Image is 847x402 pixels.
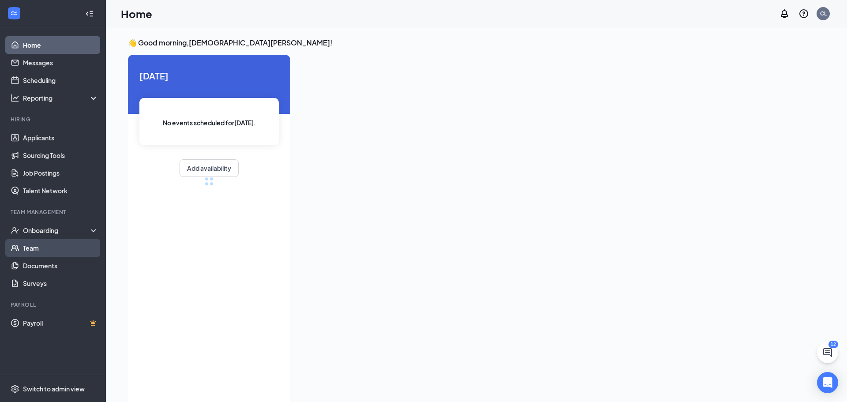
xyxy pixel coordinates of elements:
a: Job Postings [23,164,98,182]
a: Documents [23,257,98,274]
svg: Analysis [11,94,19,102]
a: Talent Network [23,182,98,199]
a: Team [23,239,98,257]
div: 12 [828,341,838,348]
div: Onboarding [23,226,91,235]
span: No events scheduled for [DATE] . [163,118,256,128]
a: Surveys [23,274,98,292]
a: Home [23,36,98,54]
div: Team Management [11,208,97,216]
svg: UserCheck [11,226,19,235]
h1: Home [121,6,152,21]
button: Add availability [180,159,239,177]
div: Open Intercom Messenger [817,372,838,393]
div: CL [820,10,827,17]
div: loading meetings... [205,177,214,186]
svg: Notifications [779,8,790,19]
div: Payroll [11,301,97,308]
div: Reporting [23,94,99,102]
svg: Settings [11,384,19,393]
a: Applicants [23,129,98,147]
div: Switch to admin view [23,384,85,393]
a: Sourcing Tools [23,147,98,164]
svg: Collapse [85,9,94,18]
span: [DATE] [139,69,279,83]
a: Messages [23,54,98,71]
svg: QuestionInfo [798,8,809,19]
h3: 👋 Good morning, [DEMOGRAPHIC_DATA][PERSON_NAME] ! [128,38,791,48]
div: Hiring [11,116,97,123]
button: ChatActive [817,342,838,363]
a: Scheduling [23,71,98,89]
svg: ChatActive [822,347,833,358]
svg: WorkstreamLogo [10,9,19,18]
a: PayrollCrown [23,314,98,332]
